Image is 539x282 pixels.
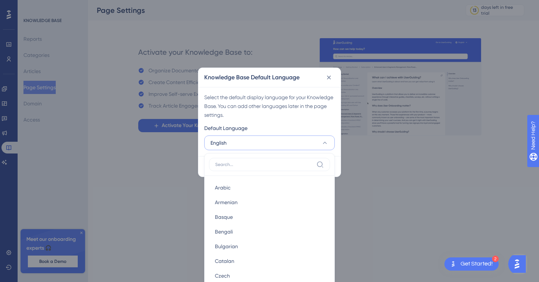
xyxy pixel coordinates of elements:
[449,260,458,268] img: launcher-image-alternative-text
[215,162,313,167] input: Search...
[461,260,493,268] div: Get Started!
[444,257,499,271] div: Open Get Started! checklist, remaining modules: 2
[492,256,499,262] div: 2
[215,257,234,265] span: Catalan
[215,227,233,236] span: Bengali
[17,2,46,11] span: Need Help?
[204,124,247,133] span: Default Language
[210,138,227,147] span: English
[215,198,238,207] span: Armenian
[215,271,230,280] span: Czech
[508,253,530,275] iframe: UserGuiding AI Assistant Launcher
[215,242,238,251] span: Bulgarian
[204,73,300,82] h2: Knowledge Base Default Language
[215,183,231,192] span: Arabic
[215,213,233,221] span: Basque
[204,93,335,119] div: Select the default display language for your Knowledge Base. You can add other languages later in...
